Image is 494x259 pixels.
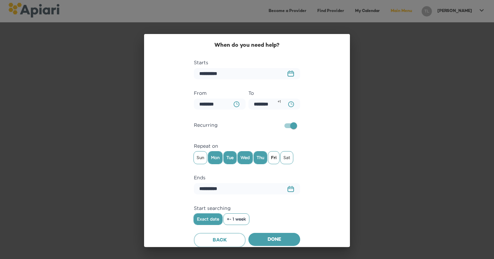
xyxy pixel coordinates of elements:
[268,151,279,164] div: Fri
[268,153,279,163] span: Fri
[194,233,246,247] button: Back
[194,173,300,182] label: Ends
[194,204,300,212] label: Start searching
[197,217,219,222] span: Exact date
[238,153,252,163] span: Wed
[248,233,300,246] button: Done
[194,121,217,129] span: Recurring
[238,151,252,164] div: Wed
[208,151,222,164] div: Mon
[194,214,222,225] button: Exact date
[224,214,249,225] button: +- 1 week
[194,42,300,49] h2: When do you need help?
[281,151,293,164] div: Sat
[194,58,300,67] label: Starts
[248,89,300,97] label: To
[208,153,222,163] span: Mon
[194,89,246,97] label: From
[281,153,293,163] span: Sat
[254,153,267,163] span: Thu
[254,151,267,164] div: Thu
[194,142,300,150] label: Repeat on
[227,217,246,222] span: +- 1 week
[194,153,207,163] span: Sun
[200,236,240,245] span: Back
[224,153,236,163] span: Tue
[254,236,295,244] span: Done
[194,151,207,164] div: Sun
[224,151,236,164] div: Tue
